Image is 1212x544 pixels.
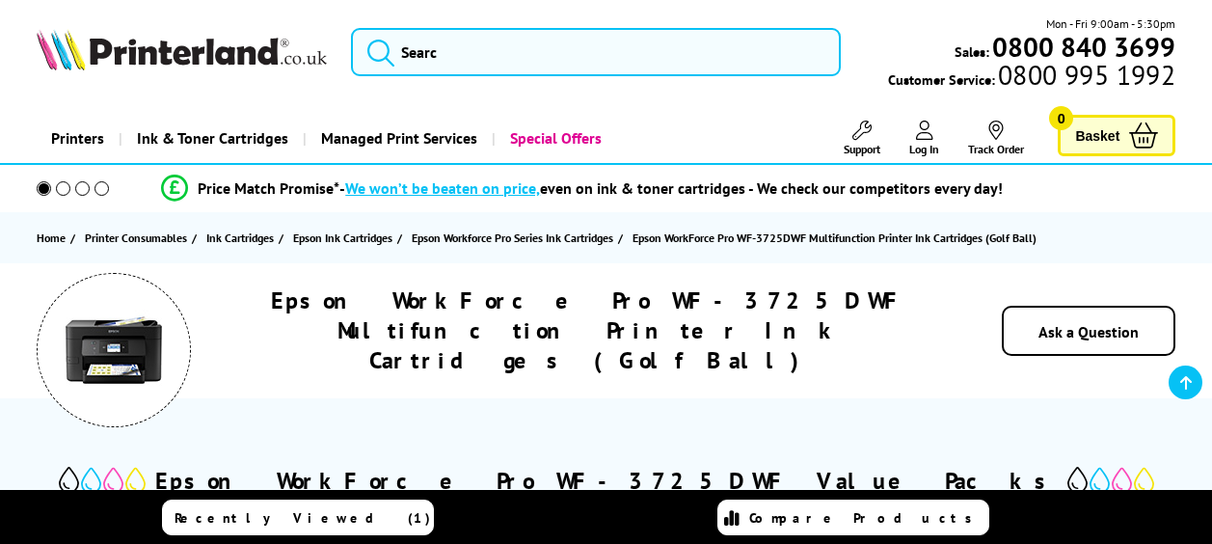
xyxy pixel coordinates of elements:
a: Special Offers [492,114,616,163]
input: Searc [351,28,841,76]
a: Basket 0 [1058,115,1175,156]
span: Epson Workforce Pro Series Ink Cartridges [412,228,613,248]
span: Mon - Fri 9:00am - 5:30pm [1046,14,1175,33]
a: Ink Cartridges [206,228,279,248]
span: Basket [1075,122,1119,149]
a: Compare Products [717,500,989,535]
h2: Epson WorkForce Pro WF-3725DWF Value Packs [155,466,1058,496]
a: Ask a Question [1038,322,1139,341]
span: Ink & Toner Cartridges [137,114,288,163]
span: Sales: [955,42,989,61]
a: Epson Workforce Pro Series Ink Cartridges [412,228,618,248]
span: Epson WorkForce Pro WF-3725DWF Multifunction Printer Ink Cartridges (Golf Ball) [633,231,1037,245]
img: Printerland Logo [37,29,327,70]
a: Recently Viewed (1) [162,500,434,535]
b: 0800 840 3699 [992,29,1175,65]
a: Printer Consumables [85,228,192,248]
span: Compare Products [749,509,983,527]
span: Customer Service: [888,66,1175,89]
span: Price Match Promise* [198,178,339,198]
span: We won’t be beaten on price, [345,178,540,198]
span: 0 [1049,106,1073,130]
a: Ink & Toner Cartridges [119,114,303,163]
a: Printers [37,114,119,163]
img: Epson WorkForce Pro WF-3725DWF Multifunction Printer Ink Cartridges [66,302,162,398]
a: Home [37,228,70,248]
a: Managed Print Services [303,114,492,163]
span: Ink Cartridges [206,228,274,248]
a: Log In [909,121,939,156]
a: Printerland Logo [37,29,327,74]
a: Support [844,121,880,156]
span: Printer Consumables [85,228,187,248]
a: 0800 840 3699 [989,38,1175,56]
h1: Epson WorkForce Pro WF-3725DWF Multifunction Printer Ink Cartridges (Golf Ball) [235,286,945,375]
li: modal_Promise [10,172,1155,205]
span: 0800 995 1992 [995,66,1175,84]
a: Epson Ink Cartridges [293,228,397,248]
span: Epson Ink Cartridges [293,228,392,248]
span: Recently Viewed (1) [175,509,431,527]
div: - even on ink & toner cartridges - We check our competitors every day! [339,178,1003,198]
span: Support [844,142,880,156]
a: Track Order [968,121,1024,156]
span: Log In [909,142,939,156]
